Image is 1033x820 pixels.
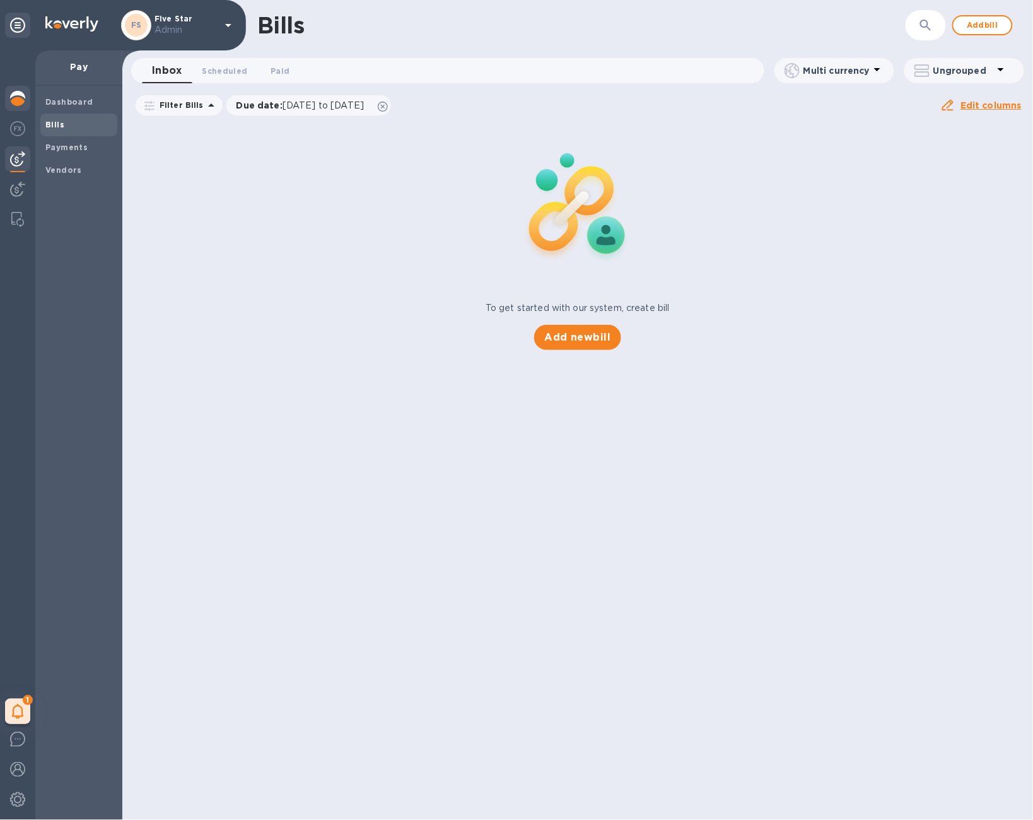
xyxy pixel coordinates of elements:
p: Five Star [155,15,218,37]
p: Filter Bills [155,100,204,110]
b: Vendors [45,165,82,175]
p: Admin [155,23,218,37]
u: Edit columns [960,100,1022,110]
div: Due date:[DATE] to [DATE] [226,95,392,115]
h1: Bills [257,12,304,38]
span: Scheduled [202,64,247,78]
span: Paid [271,64,289,78]
img: Foreign exchange [10,121,25,136]
button: Add newbill [534,325,621,350]
button: Addbill [952,15,1013,35]
img: Logo [45,16,98,32]
p: Multi currency [803,64,870,77]
span: Add bill [964,18,1001,33]
b: Bills [45,120,64,129]
span: [DATE] to [DATE] [283,100,364,110]
p: Due date : [236,99,371,112]
p: Ungrouped [933,64,993,77]
b: FS [131,20,142,30]
span: Inbox [152,62,182,79]
div: Unpin categories [5,13,30,38]
p: To get started with our system, create bill [486,302,670,315]
b: Dashboard [45,97,93,107]
span: Add new bill [544,330,610,345]
p: Pay [45,61,112,73]
b: Payments [45,143,88,152]
span: 1 [23,695,33,705]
